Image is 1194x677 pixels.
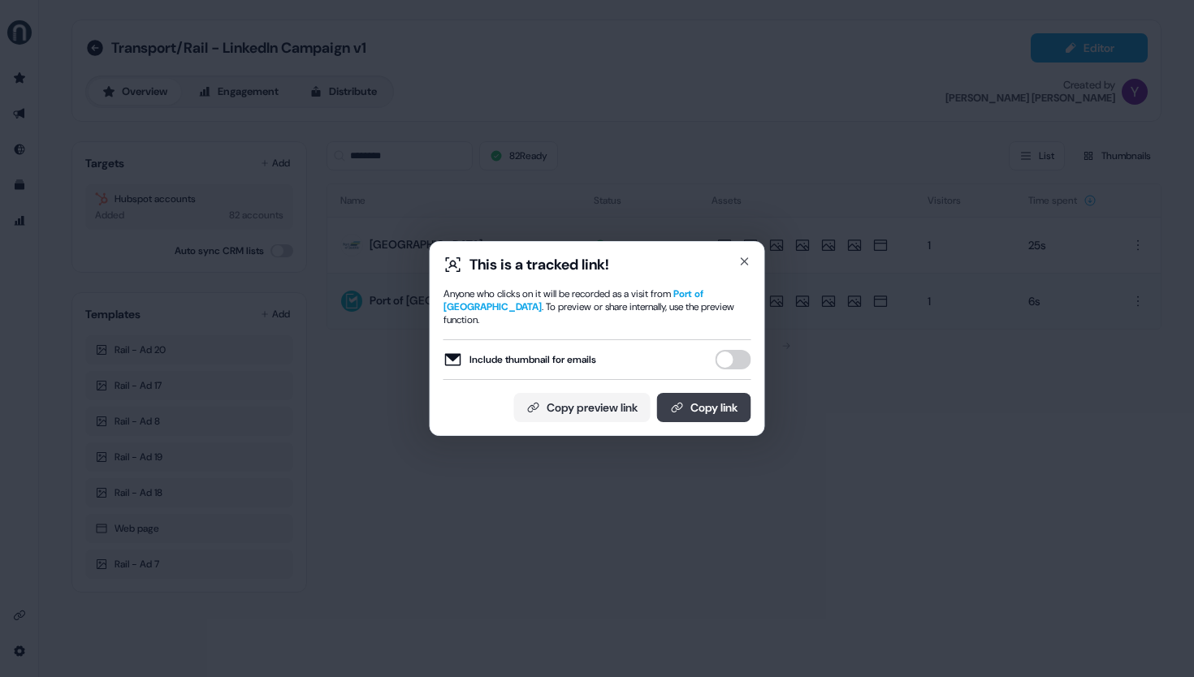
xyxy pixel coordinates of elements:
[443,287,703,313] span: Port of [GEOGRAPHIC_DATA]
[514,393,651,422] button: Copy preview link
[443,350,596,369] label: Include thumbnail for emails
[469,255,609,274] div: This is a tracked link!
[443,287,751,326] div: Anyone who clicks on it will be recorded as a visit from . To preview or share internally, use th...
[657,393,751,422] button: Copy link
